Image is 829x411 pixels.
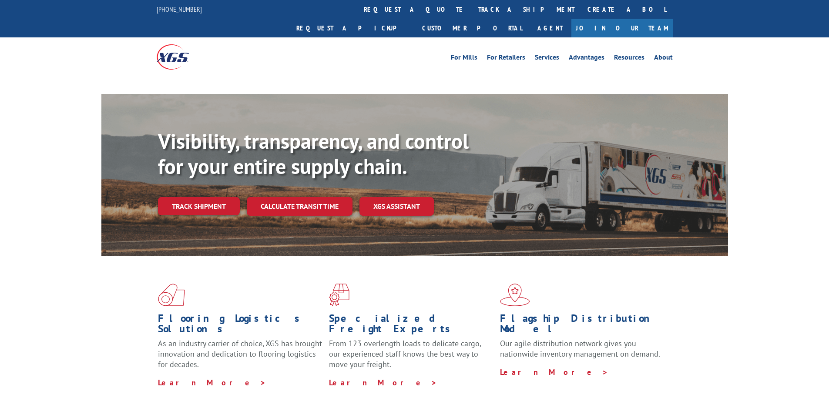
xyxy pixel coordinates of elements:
a: For Retailers [487,54,525,63]
a: Calculate transit time [247,197,352,216]
a: Track shipment [158,197,240,215]
a: XGS ASSISTANT [359,197,434,216]
a: Learn More > [329,378,437,388]
a: [PHONE_NUMBER] [157,5,202,13]
a: Join Our Team [571,19,673,37]
h1: Flooring Logistics Solutions [158,313,322,338]
h1: Specialized Freight Experts [329,313,493,338]
img: xgs-icon-flagship-distribution-model-red [500,284,530,306]
a: Resources [614,54,644,63]
a: For Mills [451,54,477,63]
a: Advantages [569,54,604,63]
p: From 123 overlength loads to delicate cargo, our experienced staff knows the best way to move you... [329,338,493,377]
img: xgs-icon-focused-on-flooring-red [329,284,349,306]
b: Visibility, transparency, and control for your entire supply chain. [158,127,469,180]
img: xgs-icon-total-supply-chain-intelligence-red [158,284,185,306]
span: Our agile distribution network gives you nationwide inventory management on demand. [500,338,660,359]
a: Agent [529,19,571,37]
a: Customer Portal [416,19,529,37]
a: Request a pickup [290,19,416,37]
span: As an industry carrier of choice, XGS has brought innovation and dedication to flooring logistics... [158,338,322,369]
a: Learn More > [500,367,608,377]
h1: Flagship Distribution Model [500,313,665,338]
a: Learn More > [158,378,266,388]
a: Services [535,54,559,63]
a: About [654,54,673,63]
